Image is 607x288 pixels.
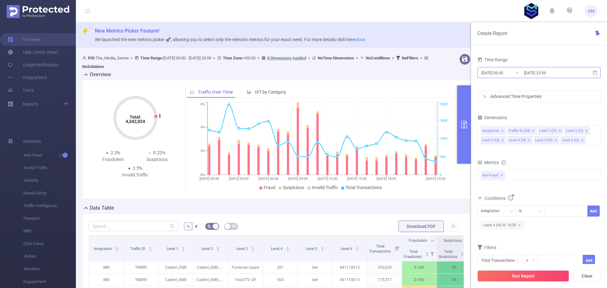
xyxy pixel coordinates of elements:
[581,139,584,143] i: icon: close
[88,56,95,60] b: PID:
[247,90,251,94] i: icon: bar-chart
[501,139,504,143] i: icon: close
[369,244,392,254] span: Total Transactions
[23,275,76,288] span: Engagement
[460,251,464,255] div: Sort
[477,160,499,165] span: Metrics
[460,251,464,253] i: icon: caret-up
[8,58,59,71] a: Usage Notification
[501,129,504,133] i: icon: close
[133,166,142,171] span: 2.5%
[130,247,146,251] span: Traffic ID
[346,185,382,190] span: Total Transactions
[528,139,531,143] i: icon: close
[587,205,600,217] button: Add
[585,129,588,133] i: icon: close
[390,56,396,60] span: >
[288,177,308,181] tspan: [DATE] 09:00
[377,177,396,181] tspan: [DATE] 18:00
[481,69,532,77] input: Start date
[181,246,185,248] i: icon: caret-up
[181,248,185,250] i: icon: caret-down
[124,274,158,286] p: TMSRV
[111,150,120,155] span: 2.3%
[82,28,89,35] i: icon: thunderbolt
[510,209,513,214] i: icon: down
[509,136,526,144] div: Level 4 (l4)
[159,261,193,273] p: Cadent_EMX
[91,156,135,163] div: Fraudulent
[463,246,471,261] i: Filter menu
[129,56,135,60] span: >
[519,206,526,216] div: Is
[126,119,145,124] tspan: 4,342,024
[317,177,337,181] tspan: [DATE] 12:00
[198,89,233,95] span: Traffic Over Time
[588,5,594,17] span: AM
[149,248,152,250] i: icon: caret-down
[534,136,559,144] li: Level 5 (l5)
[318,56,354,60] b: No Time Dimensions
[425,254,429,255] i: icon: caret-down
[228,274,263,286] p: VivaCTV_GY
[200,102,205,107] tspan: 6%
[356,37,365,42] a: docs
[367,261,402,273] p: 203,625
[480,221,525,229] span: Level 4 (l4) Is '1628'
[149,246,152,248] i: icon: caret-up
[524,69,575,77] input: End date
[195,224,198,229] span: #
[23,263,76,275] span: Attention
[532,129,535,133] i: icon: close
[440,173,442,177] tspan: 0
[355,248,359,250] i: icon: caret-down
[535,136,553,144] div: Level 5 (l5)
[8,46,58,58] a: Help Center (New)
[565,126,590,135] li: Level 2 (l2)
[90,71,111,78] h2: Overview
[216,248,220,250] i: icon: caret-down
[425,251,429,255] div: Sort
[539,209,543,214] i: icon: down
[425,251,429,253] i: icon: caret-up
[426,177,445,181] tspan: [DATE] 23:00
[402,56,418,60] b: No Filters
[437,274,471,286] p: 0%
[321,246,324,248] i: icon: caret-up
[508,195,513,200] i: icon: info-circle
[115,246,119,250] div: Sort
[298,261,332,273] p: bet
[7,5,69,18] img: Protected Media
[271,247,284,251] span: Level 4
[440,155,446,159] tspan: 95K
[229,177,248,181] tspan: [DATE] 03:00
[159,274,193,286] p: Cadent_EMX
[321,248,324,250] i: icon: caret-down
[477,270,569,282] button: Run Report
[562,136,579,144] div: Level 6 (l6)
[333,261,367,273] p: 841118013
[264,185,275,190] span: Fraud
[558,129,561,133] i: icon: close
[236,247,249,251] span: Level 3
[193,274,228,286] p: Cadent_EMX_Direct_$5.5
[437,261,471,273] p: 0%
[340,247,353,251] span: Level 6
[347,177,366,181] tspan: [DATE] 15:00
[23,199,76,212] span: Traffic Intelligence
[8,84,34,96] a: Users
[23,135,41,148] span: Solutions
[283,185,304,190] span: Suspicious
[306,247,318,251] span: Level 5
[89,261,124,273] p: IMG
[539,127,557,135] div: Level 1 (l1)
[286,246,289,248] i: icon: caret-up
[481,136,506,144] li: Level 3 (l3)
[460,254,464,255] i: icon: caret-down
[508,127,530,135] div: Traffic ID (tid)
[561,136,586,144] li: Level 6 (l6)
[482,127,499,135] div: Integration
[355,246,359,248] i: icon: caret-up
[526,255,533,266] div: ≥
[95,28,159,34] span: New Metrics Picker Feature!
